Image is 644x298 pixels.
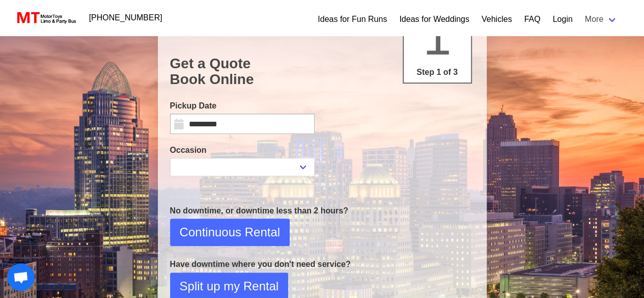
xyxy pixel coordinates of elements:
a: Ideas for Weddings [399,13,469,25]
a: Open chat [7,263,35,291]
p: No downtime, or downtime less than 2 hours? [170,205,474,217]
label: Occasion [170,144,315,156]
a: Vehicles [482,13,512,25]
button: Continuous Rental [170,219,290,246]
span: 1 [423,8,452,65]
a: Login [552,13,572,25]
a: More [579,9,624,30]
span: Split up my Rental [180,277,279,295]
p: Have downtime where you don't need service? [170,258,474,270]
a: FAQ [524,13,540,25]
label: Pickup Date [170,100,315,112]
h1: Get a Quote Book Online [170,56,474,88]
p: Step 1 of 3 [408,66,467,78]
img: MotorToys Logo [14,11,77,25]
a: [PHONE_NUMBER] [83,8,169,28]
a: Ideas for Fun Runs [318,13,387,25]
span: Continuous Rental [180,223,280,241]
